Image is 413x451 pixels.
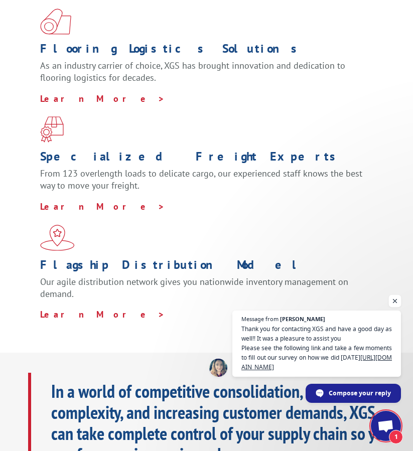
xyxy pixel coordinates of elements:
a: Learn More > [40,201,165,212]
h1: Specialized Freight Experts [40,151,365,168]
span: 1 [389,430,403,444]
span: As an industry carrier of choice, XGS has brought innovation and dedication to flooring logistics... [40,60,345,83]
a: Learn More > [40,93,165,104]
h1: Flooring Logistics Solutions [40,43,365,60]
span: Thank you for contacting XGS and have a good day as well!! It was a pleasure to assist you Please... [241,324,392,372]
span: Our agile distribution network gives you nationwide inventory management on demand. [40,276,348,299]
span: Compose your reply [329,384,391,402]
span: [PERSON_NAME] [280,316,325,322]
img: xgs-icon-total-supply-chain-intelligence-red [40,9,71,35]
img: xgs-icon-focused-on-flooring-red [40,116,64,142]
h1: Flagship Distribution Model [40,259,365,276]
div: Open chat [371,411,401,441]
img: xgs-icon-flagship-distribution-model-red [40,225,75,251]
span: Message from [241,316,279,322]
p: From 123 overlength loads to delicate cargo, our experienced staff knows the best way to move you... [40,168,365,201]
a: Learn More > [40,309,165,320]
